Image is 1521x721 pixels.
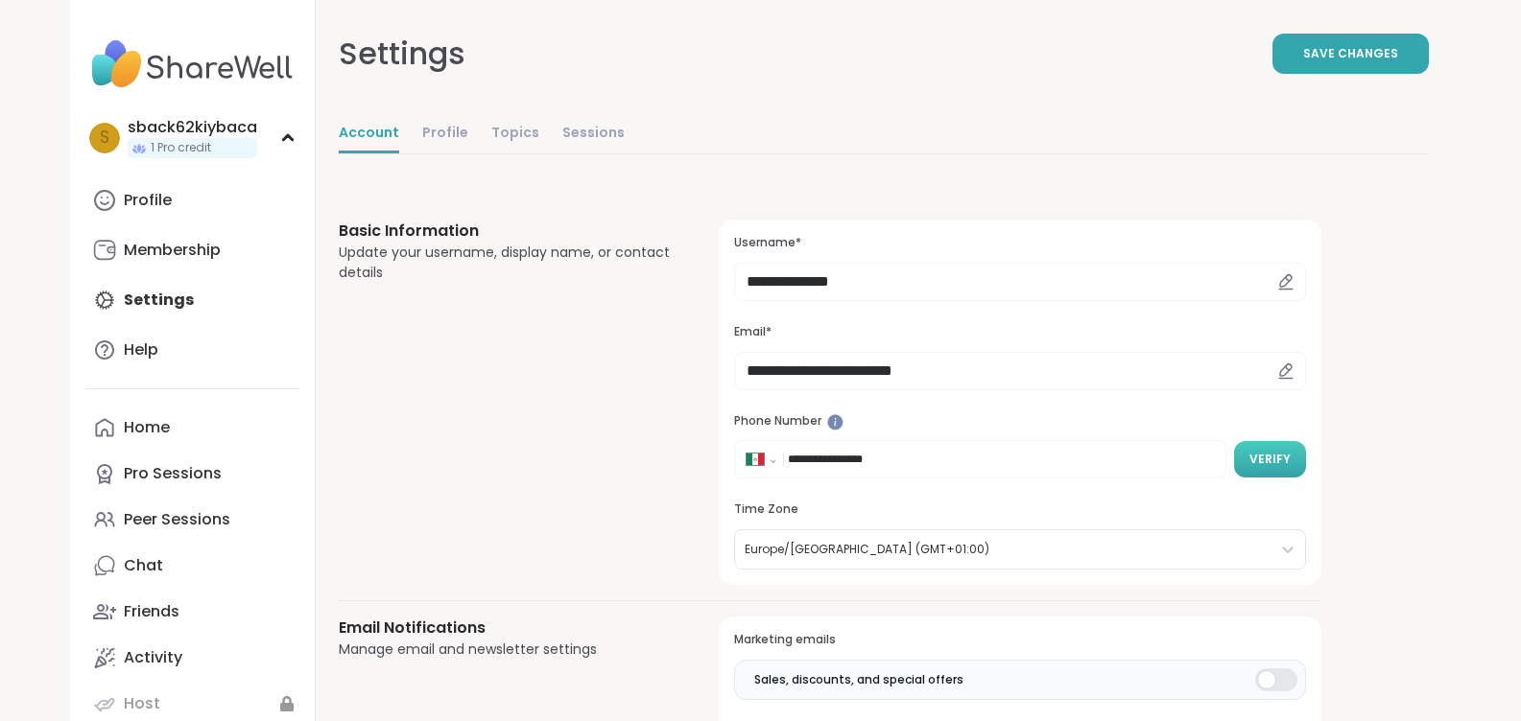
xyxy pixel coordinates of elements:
a: Profile [85,177,299,223]
h3: Time Zone [734,501,1305,518]
h3: Basic Information [339,220,674,243]
div: Home [124,417,170,438]
div: Settings [339,31,465,77]
div: Manage email and newsletter settings [339,640,674,660]
button: Save Changes [1272,34,1429,74]
h3: Phone Number [734,413,1305,430]
div: Chat [124,555,163,576]
h3: Username* [734,235,1305,251]
button: Verify [1234,441,1306,477]
span: 1 Pro credit [151,140,211,156]
span: Verify [1249,451,1291,468]
a: Account [339,115,399,153]
a: Sessions [562,115,625,153]
a: Profile [422,115,468,153]
a: Help [85,327,299,373]
a: Friends [85,589,299,635]
div: Friends [124,601,179,622]
span: Sales, discounts, and special offers [754,671,963,688]
div: sback62kiybaca [128,117,257,138]
h3: Marketing emails [734,632,1305,648]
div: Activity [124,647,182,668]
span: s [100,126,109,151]
a: Pro Sessions [85,451,299,497]
a: Home [85,405,299,451]
a: Topics [491,115,539,153]
a: Activity [85,635,299,681]
div: Profile [124,190,172,211]
h3: Email* [734,324,1305,340]
a: Chat [85,543,299,589]
a: Peer Sessions [85,497,299,543]
div: Update your username, display name, or contact details [339,243,674,283]
div: Help [124,339,158,360]
iframe: Spotlight [827,414,844,430]
div: Peer Sessions [124,509,230,530]
span: Save Changes [1303,45,1398,62]
div: Pro Sessions [124,463,222,484]
img: ShareWell Nav Logo [85,31,299,98]
div: Membership [124,240,221,261]
div: Host [124,693,160,714]
h3: Email Notifications [339,616,674,640]
a: Membership [85,227,299,273]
